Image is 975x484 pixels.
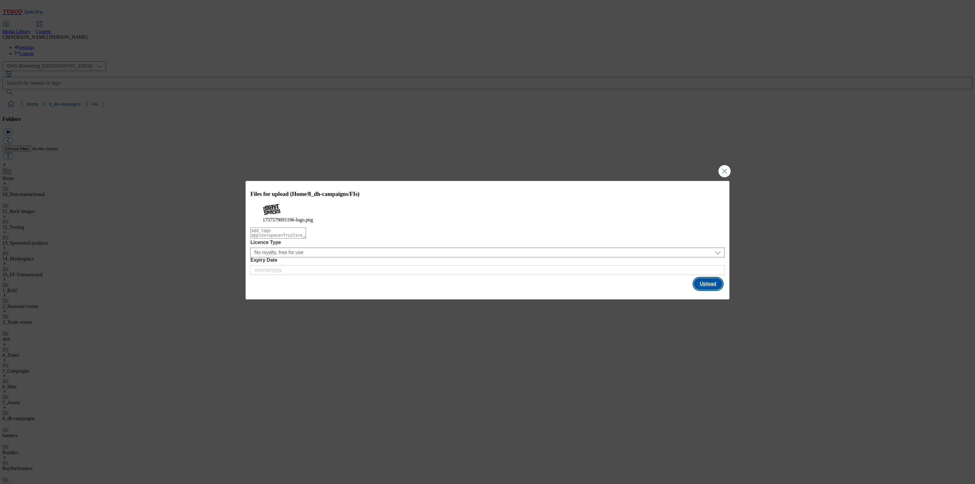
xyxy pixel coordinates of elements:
h3: Files for upload (Home/8_dh-campaigns/FIs) [250,191,725,197]
button: Close Modal [718,165,731,177]
label: Expiry Date [250,257,725,263]
figcaption: 1757579091196-logo.png [263,217,712,223]
img: preview [263,203,281,216]
div: Modal [246,181,729,300]
button: Upload [694,278,722,290]
label: Licence Type [250,240,725,245]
